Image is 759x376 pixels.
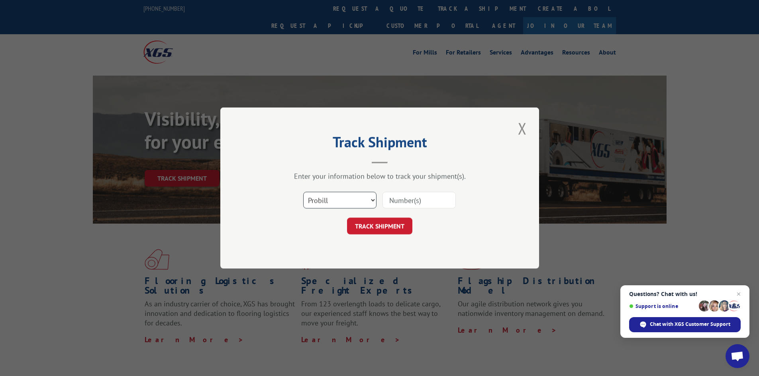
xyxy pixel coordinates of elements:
span: Questions? Chat with us! [629,291,741,297]
span: Support is online [629,303,696,309]
button: TRACK SHIPMENT [347,218,412,234]
input: Number(s) [382,192,456,208]
div: Enter your information below to track your shipment(s). [260,171,499,181]
span: Chat with XGS Customer Support [629,317,741,332]
a: Open chat [726,344,749,368]
h2: Track Shipment [260,136,499,152]
span: Chat with XGS Customer Support [650,321,730,328]
button: Close modal [516,117,529,139]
